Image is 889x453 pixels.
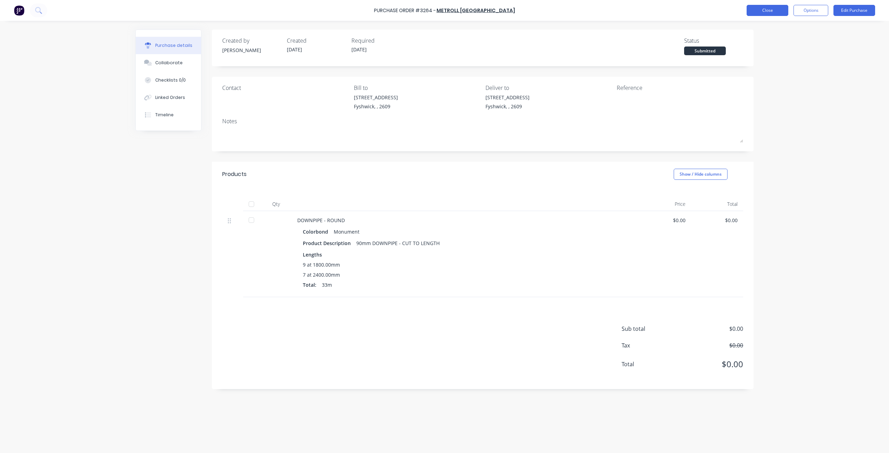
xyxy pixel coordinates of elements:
[485,84,612,92] div: Deliver to
[14,5,24,16] img: Factory
[136,37,201,54] button: Purchase details
[136,54,201,72] button: Collaborate
[222,84,349,92] div: Contact
[136,89,201,106] button: Linked Orders
[437,7,515,14] a: METROLL [GEOGRAPHIC_DATA]
[622,341,674,350] span: Tax
[136,72,201,89] button: Checklists 0/0
[334,227,359,237] div: Monument
[155,42,192,49] div: Purchase details
[639,197,691,211] div: Price
[303,261,340,268] span: 9 at 1800.00mm
[322,281,332,288] span: 33m
[356,238,440,248] div: 90mm DOWNPIPE - CUT TO LENGTH
[622,360,674,368] span: Total
[260,197,292,211] div: Qty
[485,103,530,110] div: Fyshwick, , 2609
[303,271,340,278] span: 7 at 2400.00mm
[617,84,743,92] div: Reference
[287,36,346,45] div: Created
[155,94,185,101] div: Linked Orders
[155,112,174,118] div: Timeline
[833,5,875,16] button: Edit Purchase
[136,106,201,124] button: Timeline
[303,251,322,258] span: Lengths
[303,238,356,248] div: Product Description
[674,358,743,370] span: $0.00
[645,217,686,224] div: $0.00
[674,169,728,180] button: Show / Hide columns
[485,94,530,101] div: [STREET_ADDRESS]
[374,7,436,14] div: Purchase Order #3264 -
[155,60,183,66] div: Collaborate
[351,36,410,45] div: Required
[354,94,398,101] div: [STREET_ADDRESS]
[222,170,247,178] div: Products
[354,103,398,110] div: Fyshwick, , 2609
[684,47,726,55] div: Submitted
[303,227,331,237] div: Colorbond
[222,36,281,45] div: Created by
[155,77,186,83] div: Checklists 0/0
[622,325,674,333] span: Sub total
[303,281,316,288] span: Total:
[697,217,738,224] div: $0.00
[794,5,828,16] button: Options
[747,5,788,16] button: Close
[691,197,743,211] div: Total
[222,117,743,125] div: Notes
[674,325,743,333] span: $0.00
[684,36,743,45] div: Status
[354,84,480,92] div: Bill to
[674,341,743,350] span: $0.00
[297,217,633,224] div: DOWNPIPE - ROUND
[222,47,281,54] div: [PERSON_NAME]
